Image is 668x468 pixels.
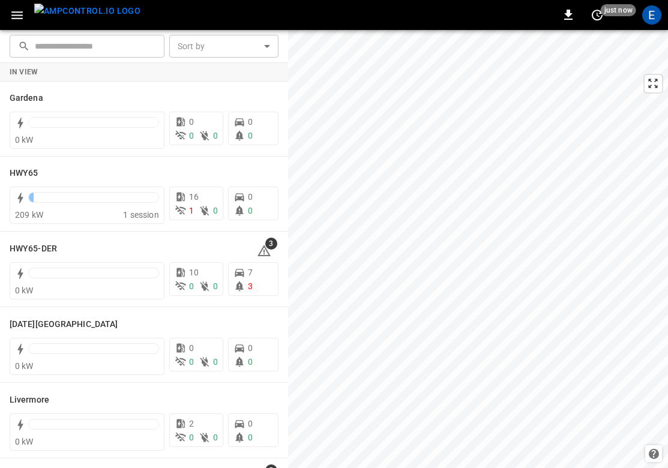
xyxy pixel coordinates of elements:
span: 0 kW [15,361,34,371]
h6: Karma Center [10,318,118,331]
span: 0 [213,206,218,215]
h6: Livermore [10,394,49,407]
div: profile-icon [642,5,661,25]
span: 0 kW [15,135,34,145]
h6: Gardena [10,92,43,105]
span: 0 [248,357,253,367]
span: 0 [189,117,194,127]
span: 0 [248,192,253,202]
span: 3 [265,238,277,250]
span: just now [601,4,636,16]
h6: HWY65 [10,167,38,180]
span: 0 [189,433,194,442]
span: 0 [248,131,253,140]
span: 0 kW [15,286,34,295]
span: 0 [189,131,194,140]
button: set refresh interval [588,5,607,25]
span: 16 [189,192,199,202]
span: 0 [189,281,194,291]
canvas: Map [288,30,668,468]
span: 0 [189,357,194,367]
span: 10 [189,268,199,277]
span: 0 [248,433,253,442]
span: 0 kW [15,437,34,446]
span: 2 [189,419,194,428]
span: 0 [248,117,253,127]
h6: HWY65-DER [10,242,57,256]
span: 0 [189,343,194,353]
span: 1 [189,206,194,215]
span: 0 [248,419,253,428]
span: 0 [213,131,218,140]
span: 0 [248,343,253,353]
span: 7 [248,268,253,277]
span: 0 [213,281,218,291]
span: 1 session [123,210,158,220]
span: 0 [248,206,253,215]
strong: In View [10,68,38,76]
span: 3 [248,281,253,291]
img: ampcontrol.io logo [34,4,140,19]
span: 0 [213,433,218,442]
span: 0 [213,357,218,367]
span: 209 kW [15,210,43,220]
